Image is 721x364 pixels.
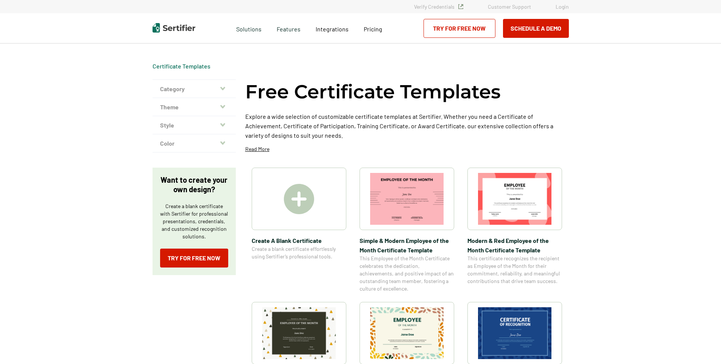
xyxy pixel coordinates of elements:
[478,307,551,359] img: Modern Dark Blue Employee of the Month Certificate Template
[488,3,531,10] a: Customer Support
[360,236,454,255] span: Simple & Modern Employee of the Month Certificate Template
[316,23,349,33] a: Integrations
[153,98,236,116] button: Theme
[478,173,551,225] img: Modern & Red Employee of the Month Certificate Template
[360,255,454,292] span: This Employee of the Month Certificate celebrates the dedication, achievements, and positive impa...
[467,168,562,292] a: Modern & Red Employee of the Month Certificate TemplateModern & Red Employee of the Month Certifi...
[458,4,463,9] img: Verified
[160,175,228,194] p: Want to create your own design?
[153,62,210,70] div: Breadcrumb
[316,25,349,33] span: Integrations
[262,307,336,359] img: Simple & Colorful Employee of the Month Certificate Template
[153,62,210,70] a: Certificate Templates
[364,23,382,33] a: Pricing
[153,80,236,98] button: Category
[153,134,236,152] button: Color
[245,145,269,153] p: Read More
[467,255,562,285] span: This certificate recognizes the recipient as Employee of the Month for their commitment, reliabil...
[370,173,444,225] img: Simple & Modern Employee of the Month Certificate Template
[467,236,562,255] span: Modern & Red Employee of the Month Certificate Template
[414,3,463,10] a: Verify Credentials
[153,23,195,33] img: Sertifier | Digital Credentialing Platform
[153,116,236,134] button: Style
[424,19,495,38] a: Try for Free Now
[245,112,569,140] p: Explore a wide selection of customizable certificate templates at Sertifier. Whether you need a C...
[160,249,228,268] a: Try for Free Now
[236,23,262,33] span: Solutions
[556,3,569,10] a: Login
[284,184,314,214] img: Create A Blank Certificate
[364,25,382,33] span: Pricing
[160,202,228,240] p: Create a blank certificate with Sertifier for professional presentations, credentials, and custom...
[245,79,501,104] h1: Free Certificate Templates
[360,168,454,292] a: Simple & Modern Employee of the Month Certificate TemplateSimple & Modern Employee of the Month C...
[252,236,346,245] span: Create A Blank Certificate
[370,307,444,359] img: Simple and Patterned Employee of the Month Certificate Template
[252,245,346,260] span: Create a blank certificate effortlessly using Sertifier’s professional tools.
[277,23,301,33] span: Features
